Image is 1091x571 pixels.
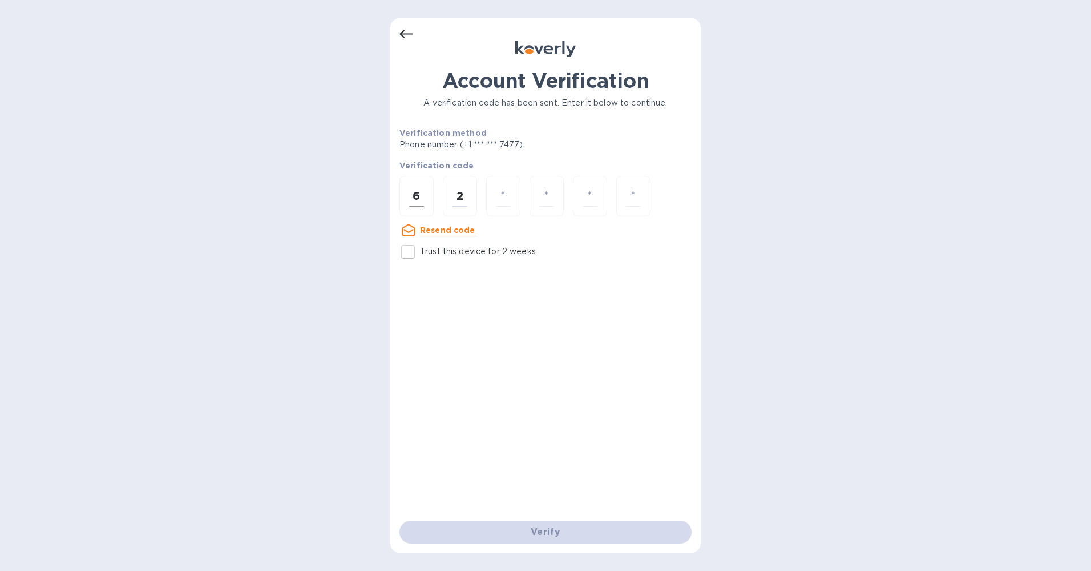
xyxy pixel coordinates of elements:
h1: Account Verification [399,69,692,93]
b: Verification method [399,128,487,138]
p: A verification code has been sent. Enter it below to continue. [399,97,692,109]
p: Phone number (+1 *** *** 7477) [399,139,610,151]
u: Resend code [420,226,475,235]
p: Trust this device for 2 weeks [420,246,536,258]
p: Verification code [399,160,692,171]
